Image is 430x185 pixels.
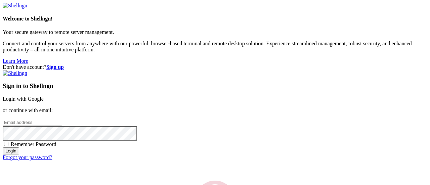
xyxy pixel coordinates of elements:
[3,154,52,160] a: Forgot your password?
[46,64,64,70] a: Sign up
[3,107,427,113] p: or continue with email:
[3,58,28,64] a: Learn More
[11,141,56,147] span: Remember Password
[3,96,44,102] a: Login with Google
[3,70,27,76] img: Shellngn
[3,82,427,90] h3: Sign in to Shellngn
[4,142,8,146] input: Remember Password
[3,41,427,53] p: Connect and control your servers from anywhere with our powerful, browser-based terminal and remo...
[3,3,27,9] img: Shellngn
[3,119,62,126] input: Email address
[3,29,427,35] p: Your secure gateway to remote server management.
[3,16,427,22] h4: Welcome to Shellngn!
[3,64,427,70] div: Don't have account?
[3,147,19,154] input: Login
